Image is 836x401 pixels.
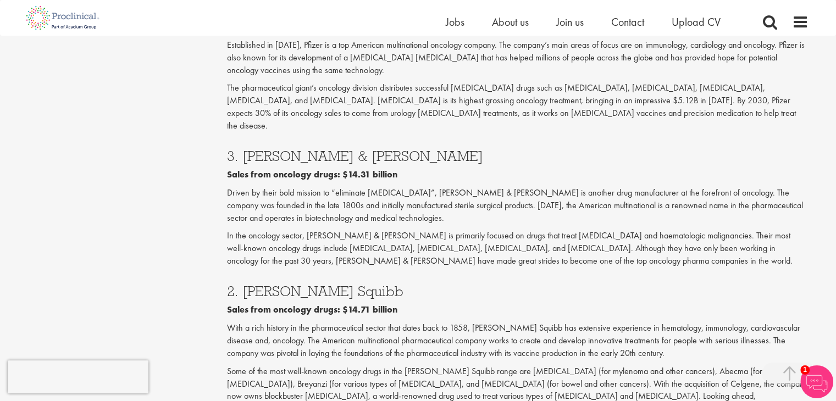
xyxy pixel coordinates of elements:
p: With a rich history in the pharmaceutical sector that dates back to 1858, [PERSON_NAME] Squibb ha... [227,322,809,360]
a: About us [492,15,529,29]
span: 1 [800,365,810,375]
h3: 3. [PERSON_NAME] & [PERSON_NAME] [227,149,809,163]
b: Sales from oncology drugs: $14.71 billion [227,304,397,315]
a: Jobs [446,15,464,29]
p: In the oncology sector, [PERSON_NAME] & [PERSON_NAME] is primarily focused on drugs that treat [M... [227,230,809,268]
img: Chatbot [800,365,833,398]
p: The pharmaceutical giant’s oncology division distributes successful [MEDICAL_DATA] drugs such as ... [227,82,809,132]
p: Established in [DATE], Pfizer is a top American multinational oncology company. The company’s mai... [227,39,809,77]
b: Sales from oncology drugs: $14.31 billion [227,169,397,180]
a: Join us [556,15,584,29]
a: Contact [611,15,644,29]
h3: 2. [PERSON_NAME] Squibb [227,284,809,298]
a: Upload CV [672,15,721,29]
p: Driven by their bold mission to “eliminate [MEDICAL_DATA]”, [PERSON_NAME] & [PERSON_NAME] is anot... [227,187,809,225]
iframe: reCAPTCHA [8,360,148,393]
